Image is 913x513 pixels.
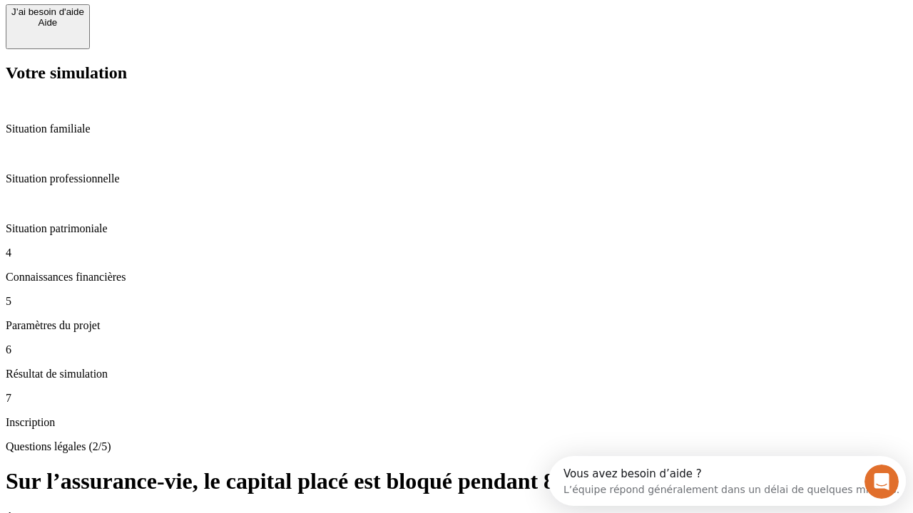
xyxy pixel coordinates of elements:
p: 5 [6,295,907,308]
div: J’ai besoin d'aide [11,6,84,17]
p: Situation professionnelle [6,172,907,185]
p: Situation patrimoniale [6,222,907,235]
p: Questions légales (2/5) [6,440,907,453]
div: Vous avez besoin d’aide ? [15,12,351,24]
p: Situation familiale [6,123,907,135]
h1: Sur l’assurance-vie, le capital placé est bloqué pendant 8 ans ? [6,468,907,494]
div: Ouvrir le Messenger Intercom [6,6,393,45]
iframe: Intercom live chat [864,465,899,499]
h2: Votre simulation [6,63,907,83]
p: Résultat de simulation [6,368,907,380]
p: Paramètres du projet [6,319,907,332]
p: Inscription [6,416,907,429]
div: Aide [11,17,84,28]
p: Connaissances financières [6,271,907,284]
p: 7 [6,392,907,405]
iframe: Intercom live chat discovery launcher [549,456,906,506]
p: 6 [6,343,907,356]
button: J’ai besoin d'aideAide [6,4,90,49]
p: 4 [6,247,907,259]
div: L’équipe répond généralement dans un délai de quelques minutes. [15,24,351,38]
